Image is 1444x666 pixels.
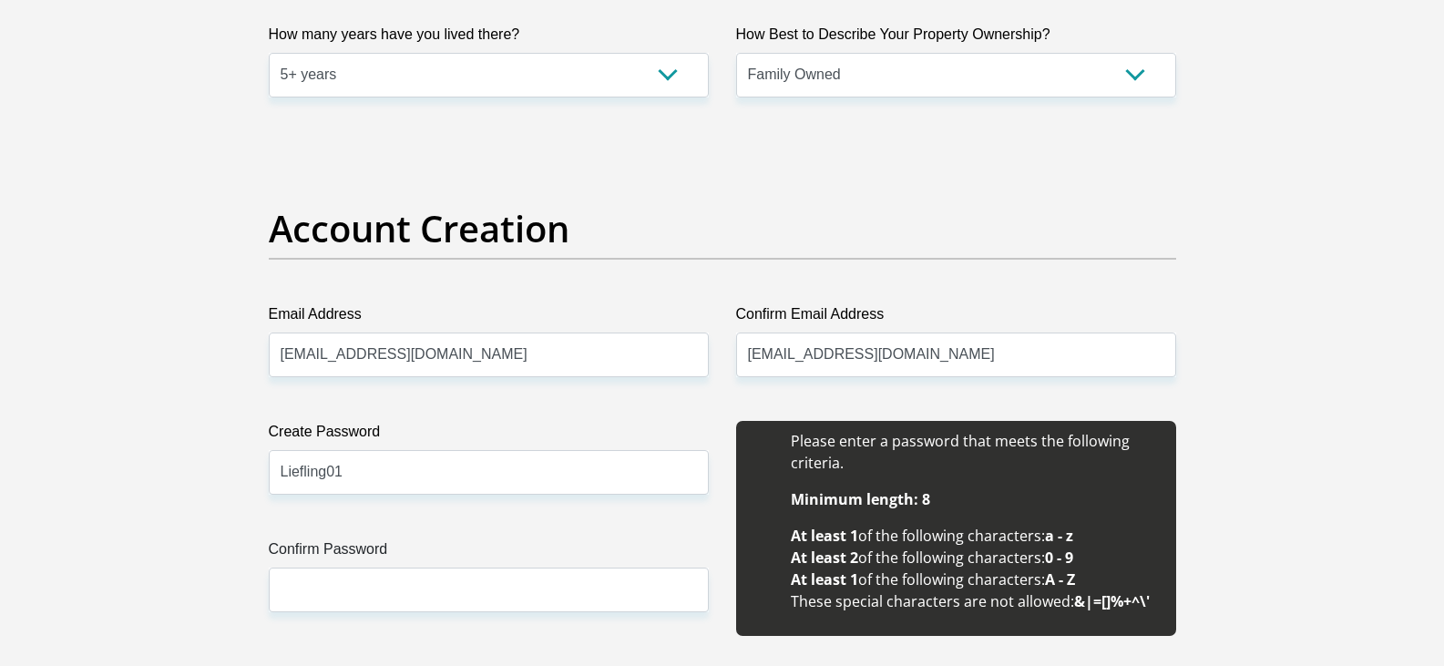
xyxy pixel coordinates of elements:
input: Confirm Email Address [736,333,1176,377]
h2: Account Creation [269,207,1176,251]
li: of the following characters: [791,547,1158,569]
b: At least 1 [791,526,858,546]
li: These special characters are not allowed: [791,590,1158,612]
b: &|=[]%+^\' [1074,591,1150,611]
input: Confirm Password [269,568,709,612]
b: Minimum length: 8 [791,489,930,509]
label: Confirm Password [269,538,709,568]
b: At least 2 [791,548,858,568]
label: Email Address [269,303,709,333]
b: At least 1 [791,569,858,589]
li: of the following characters: [791,569,1158,590]
select: Please select a value [269,53,709,97]
b: A - Z [1045,569,1075,589]
label: How Best to Describe Your Property Ownership? [736,24,1176,53]
input: Create Password [269,450,709,495]
li: Please enter a password that meets the following criteria. [791,430,1158,474]
label: Create Password [269,421,709,450]
b: a - z [1045,526,1073,546]
b: 0 - 9 [1045,548,1073,568]
select: Please select a value [736,53,1176,97]
label: How many years have you lived there? [269,24,709,53]
label: Confirm Email Address [736,303,1176,333]
input: Email Address [269,333,709,377]
li: of the following characters: [791,525,1158,547]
